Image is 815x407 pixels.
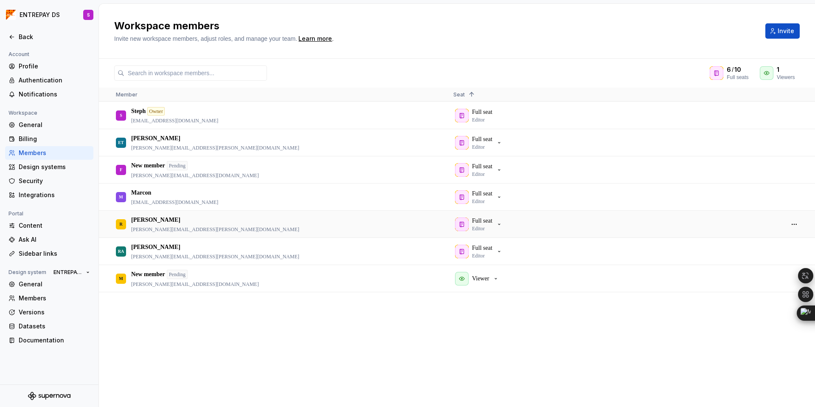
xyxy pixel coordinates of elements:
div: M [119,270,123,287]
div: F [120,161,122,178]
div: Pending [167,161,188,170]
p: Editor [472,198,485,205]
button: Full seatEditor [453,134,506,151]
button: Full seatEditor [453,243,506,260]
div: Sidebar links [19,249,90,258]
p: Full seat [472,189,492,198]
div: Viewers [777,74,795,81]
a: Ask AI [5,233,93,246]
button: Full seatEditor [453,161,506,178]
div: Workspace [5,108,41,118]
div: Security [19,177,90,185]
p: [PERSON_NAME][EMAIL_ADDRESS][DOMAIN_NAME] [131,281,259,288]
button: Full seatEditor [453,189,506,206]
div: S [120,107,122,124]
p: Full seat [472,217,492,225]
img: bf57eda1-e70d-405f-8799-6995c3035d87.png [6,10,16,20]
p: [PERSON_NAME][EMAIL_ADDRESS][PERSON_NAME][DOMAIN_NAME] [131,253,299,260]
a: General [5,277,93,291]
a: Content [5,219,93,232]
div: General [19,121,90,129]
a: Profile [5,59,93,73]
p: [PERSON_NAME][EMAIL_ADDRESS][PERSON_NAME][DOMAIN_NAME] [131,144,299,151]
div: Versions [19,308,90,317]
button: Viewer [453,270,503,287]
a: General [5,118,93,132]
span: 1 [777,65,779,74]
p: New member [131,161,165,170]
p: [PERSON_NAME] [131,216,180,224]
span: Invite [778,27,794,35]
a: Billing [5,132,93,146]
a: Sidebar links [5,247,93,260]
span: 10 [734,65,741,74]
p: Full seat [472,244,492,252]
div: General [19,280,90,288]
div: M [119,189,123,205]
a: Documentation [5,334,93,347]
div: Billing [19,135,90,143]
div: Members [19,149,90,157]
a: Design systems [5,160,93,174]
p: [PERSON_NAME][EMAIL_ADDRESS][PERSON_NAME][DOMAIN_NAME] [131,226,299,233]
div: / [727,65,750,74]
a: Learn more [298,34,332,43]
div: Full seats [727,74,750,81]
div: Account [5,49,33,59]
p: Editor [472,144,485,150]
div: Datasets [19,322,90,331]
p: [EMAIL_ADDRESS][DOMAIN_NAME] [131,117,218,124]
span: Member [116,91,138,98]
div: RA [118,243,124,260]
p: Full seat [472,162,492,171]
p: Marcon [131,189,151,197]
a: Back [5,30,93,44]
p: [PERSON_NAME] [131,134,180,143]
div: Members [19,294,90,302]
div: R [119,216,122,232]
div: Integrations [19,191,90,199]
input: Search in workspace members... [124,65,267,81]
a: Members [5,146,93,160]
span: Seat [453,91,465,98]
span: . [297,36,334,42]
div: Ask AI [19,235,90,244]
div: Pending [167,270,188,279]
button: Invite [765,23,800,39]
a: Security [5,174,93,188]
div: ET [118,134,124,151]
p: Viewer [472,274,489,283]
p: Editor [472,225,485,232]
p: [PERSON_NAME] [131,243,180,252]
p: [EMAIL_ADDRESS][DOMAIN_NAME] [131,199,218,206]
a: Notifications [5,88,93,101]
span: Invite new workspace members, adjust roles, and manage your team. [114,35,297,42]
a: Versions [5,305,93,319]
div: Design system [5,267,50,277]
div: Design systems [19,163,90,171]
div: S [87,11,90,18]
div: ENTREPAY DS [20,11,60,19]
div: Authentication [19,76,90,85]
a: Authentication [5,73,93,87]
p: Editor [472,252,485,259]
svg: Supernova Logo [28,392,70,400]
span: 6 [727,65,731,74]
div: Profile [19,62,90,71]
div: Content [19,221,90,230]
div: Notifications [19,90,90,99]
div: Owner [147,107,165,116]
span: ENTREPAY DS [53,269,83,276]
a: Members [5,291,93,305]
button: ENTREPAY DSS [2,6,97,24]
h2: Workspace members [114,19,755,33]
button: Full seatEditor [453,216,506,233]
p: Full seat [472,135,492,144]
p: Editor [472,171,485,178]
div: Documentation [19,336,90,345]
p: New member [131,270,165,279]
p: Steph [131,107,146,116]
div: Back [19,33,90,41]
